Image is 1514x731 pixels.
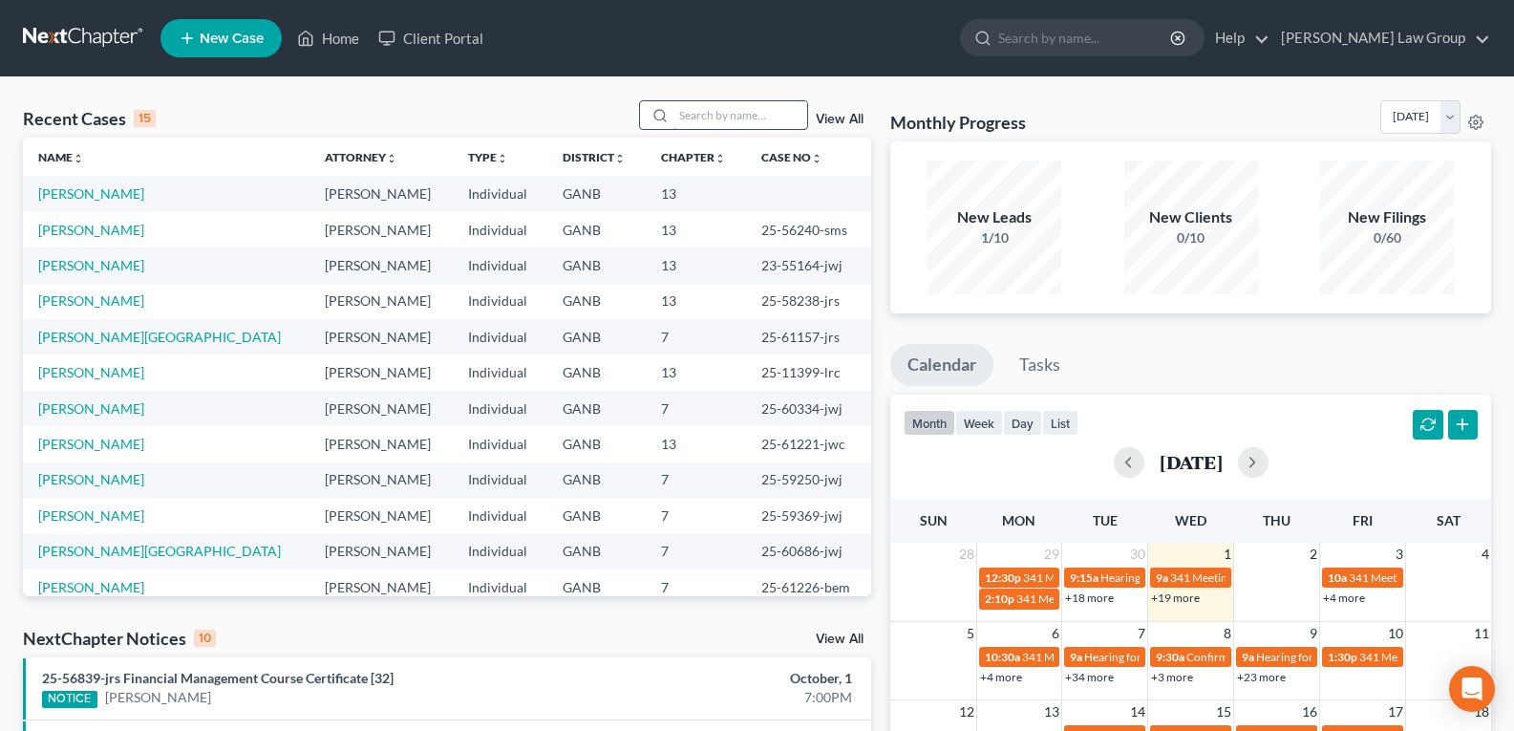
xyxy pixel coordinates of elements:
div: Recent Cases [23,107,156,130]
td: [PERSON_NAME] [309,319,453,355]
span: 4 [1480,543,1491,566]
td: Individual [453,212,547,247]
td: 13 [646,426,746,462]
span: 341 Meeting for [PERSON_NAME] [1022,650,1194,664]
a: [PERSON_NAME] [38,222,144,238]
span: 10a [1328,570,1347,585]
span: 9a [1156,570,1168,585]
td: [PERSON_NAME] [309,570,453,605]
span: 29 [1042,543,1061,566]
div: New Leads [928,206,1061,228]
a: [PERSON_NAME] [38,292,144,309]
span: 5 [965,622,976,645]
a: +18 more [1065,591,1114,605]
div: New Filings [1320,206,1454,228]
div: Open Intercom Messenger [1449,666,1495,712]
td: 13 [646,247,746,283]
a: View All [816,113,864,126]
span: Thu [1263,512,1290,528]
a: [PERSON_NAME] [38,507,144,524]
a: Tasks [1002,344,1077,386]
td: GANB [547,355,646,390]
td: 7 [646,391,746,426]
span: 341 Meeting for [PERSON_NAME] [1016,591,1188,606]
span: 1:30p [1328,650,1357,664]
td: 25-58238-jrs [746,284,871,319]
button: week [955,410,1003,436]
td: 7 [646,534,746,570]
span: Fri [1353,512,1373,528]
input: Search by name... [998,20,1173,55]
td: Individual [453,284,547,319]
span: 8 [1222,622,1233,645]
td: Individual [453,534,547,570]
div: New Clients [1124,206,1258,228]
td: Individual [453,355,547,390]
td: Individual [453,391,547,426]
td: GANB [547,534,646,570]
a: +4 more [980,670,1022,684]
a: Chapterunfold_more [661,150,726,164]
td: [PERSON_NAME] [309,355,453,390]
a: [PERSON_NAME] [38,400,144,417]
span: Hearing for [PERSON_NAME] [1100,570,1249,585]
td: GANB [547,570,646,605]
button: list [1042,410,1078,436]
a: [PERSON_NAME][GEOGRAPHIC_DATA] [38,543,281,559]
td: GANB [547,462,646,498]
a: [PERSON_NAME] [38,257,144,273]
a: [PERSON_NAME][GEOGRAPHIC_DATA] [38,329,281,345]
a: [PERSON_NAME] [38,471,144,487]
a: Districtunfold_more [563,150,626,164]
span: 1 [1222,543,1233,566]
div: 0/10 [1124,228,1258,247]
a: 25-56839-jrs Financial Management Course Certificate [32] [42,670,394,686]
h3: Monthly Progress [890,111,1026,134]
td: GANB [547,176,646,211]
td: 7 [646,570,746,605]
a: Calendar [890,344,993,386]
span: Hearing for [PERSON_NAME] [1084,650,1233,664]
td: Individual [453,247,547,283]
td: GANB [547,498,646,533]
span: New Case [200,32,264,46]
span: 9:30a [1156,650,1184,664]
i: unfold_more [811,153,822,164]
td: [PERSON_NAME] [309,176,453,211]
td: Individual [453,462,547,498]
a: Home [288,21,369,55]
td: 13 [646,176,746,211]
a: Typeunfold_more [468,150,508,164]
span: 16 [1300,700,1319,723]
i: unfold_more [497,153,508,164]
a: Help [1205,21,1269,55]
td: GANB [547,212,646,247]
td: Individual [453,319,547,355]
span: 12:30p [985,570,1021,585]
td: [PERSON_NAME] [309,391,453,426]
span: 28 [957,543,976,566]
td: 7 [646,462,746,498]
span: 11 [1472,622,1491,645]
div: October, 1 [595,669,852,688]
div: 15 [134,110,156,127]
a: Client Portal [369,21,493,55]
span: 9a [1242,650,1254,664]
div: NOTICE [42,691,97,708]
i: unfold_more [714,153,726,164]
button: day [1003,410,1042,436]
span: 3 [1394,543,1405,566]
td: 25-61157-jrs [746,319,871,355]
td: Individual [453,498,547,533]
td: GANB [547,247,646,283]
button: month [904,410,955,436]
td: Individual [453,176,547,211]
span: 30 [1128,543,1147,566]
td: 25-60334-jwj [746,391,871,426]
i: unfold_more [73,153,84,164]
div: 10 [194,630,216,647]
a: View All [816,633,864,646]
a: [PERSON_NAME] Law Group [1271,21,1490,55]
td: [PERSON_NAME] [309,212,453,247]
span: 17 [1386,700,1405,723]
